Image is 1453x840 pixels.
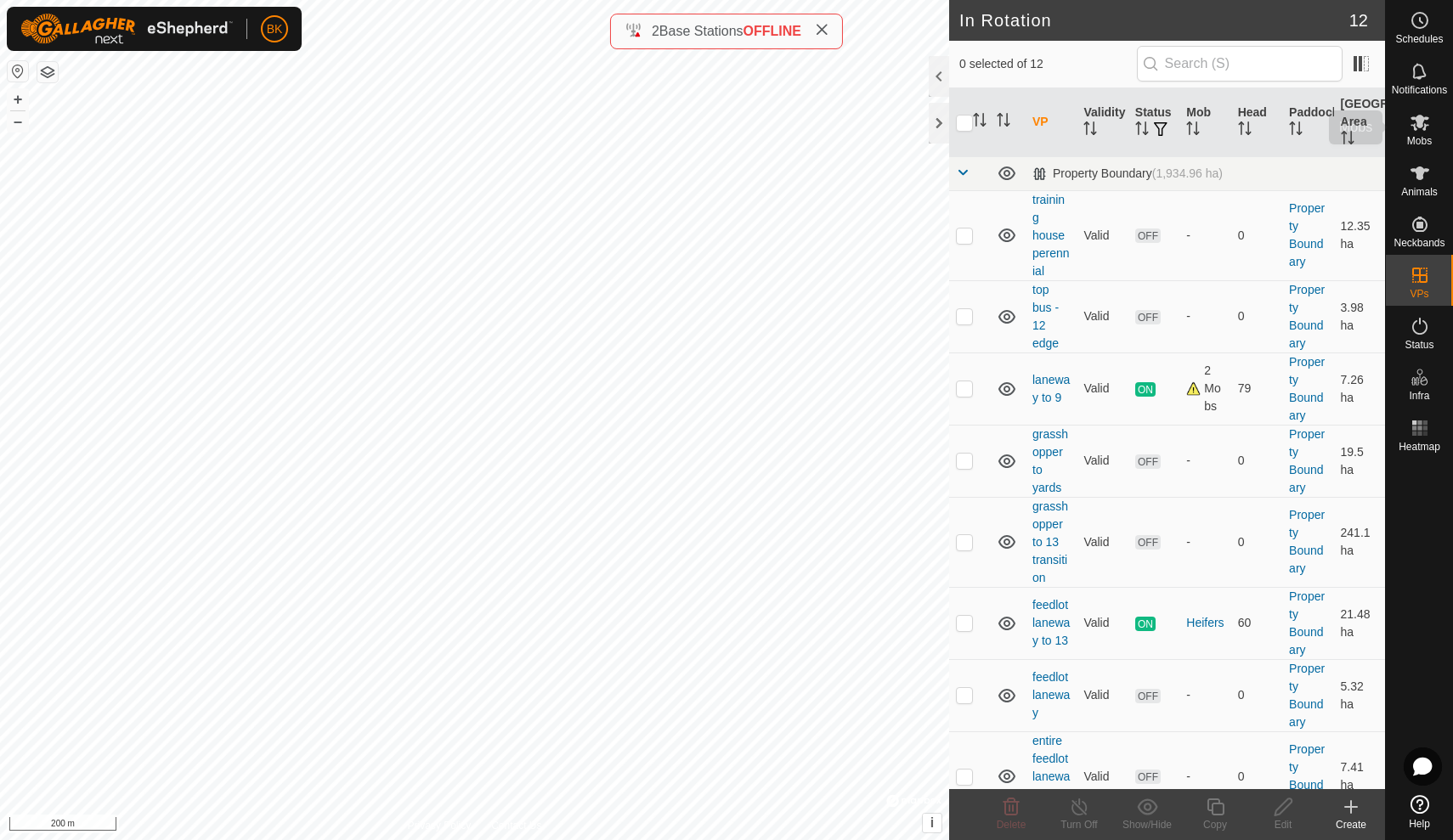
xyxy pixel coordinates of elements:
[973,116,987,129] p-sorticon: Activate to sort
[491,818,541,833] a: Contact Us
[1077,659,1128,731] td: Valid
[1152,166,1223,180] span: (1,934.96 ha)
[1231,280,1282,352] td: 0
[1186,614,1224,632] div: Heifers
[1231,587,1282,659] td: 60
[1186,307,1224,325] div: -
[1179,88,1230,157] th: Mob
[1341,133,1354,147] p-sorticon: Activate to sort
[1289,662,1325,729] a: Property Boundary
[1135,689,1161,703] span: OFF
[1334,88,1385,157] th: [GEOGRAPHIC_DATA] Area
[1077,280,1128,352] td: Valid
[1135,124,1149,138] p-sorticon: Activate to sort
[1186,533,1224,551] div: -
[20,14,233,44] img: Gallagher Logo
[1186,686,1224,704] div: -
[1289,589,1325,657] a: Property Boundary
[1032,499,1068,584] a: grasshopper to 13 transition
[1231,497,1282,587] td: 0
[1186,452,1224,470] div: -
[1394,238,1445,248] span: Neckbands
[1077,587,1128,659] td: Valid
[1334,190,1385,280] td: 12.35 ha
[1410,289,1428,299] span: VPs
[1409,819,1430,829] span: Help
[1334,731,1385,821] td: 7.41 ha
[1407,136,1432,146] span: Mobs
[1186,227,1224,245] div: -
[1077,88,1128,157] th: Validity
[1238,124,1252,138] p-sorticon: Activate to sort
[1289,355,1325,422] a: Property Boundary
[1032,598,1070,647] a: feedlot laneway to 13
[659,24,743,38] span: Base Stations
[1026,88,1077,157] th: VP
[1334,659,1385,731] td: 5.32 ha
[923,814,941,832] button: i
[1083,124,1097,138] p-sorticon: Activate to sort
[1289,427,1325,494] a: Property Boundary
[1077,425,1128,497] td: Valid
[1334,587,1385,659] td: 21.48 ha
[1077,731,1128,821] td: Valid
[1249,817,1317,832] div: Edit
[1349,8,1368,33] span: 12
[1135,617,1156,631] span: ON
[1113,817,1181,832] div: Show/Hide
[1405,340,1433,350] span: Status
[1289,508,1325,575] a: Property Boundary
[1231,88,1282,157] th: Head
[1409,391,1429,401] span: Infra
[1032,166,1223,181] div: Property Boundary
[959,55,1137,73] span: 0 selected of 12
[1231,731,1282,821] td: 0
[8,89,28,110] button: +
[1077,497,1128,587] td: Valid
[1334,425,1385,497] td: 19.5 ha
[1045,817,1113,832] div: Turn Off
[1289,124,1303,138] p-sorticon: Activate to sort
[930,815,934,830] span: i
[267,20,283,38] span: BK
[1135,382,1156,397] span: ON
[1386,788,1453,836] a: Help
[1186,124,1200,138] p-sorticon: Activate to sort
[1186,768,1224,786] div: -
[37,62,58,82] button: Map Layers
[1077,352,1128,425] td: Valid
[8,111,28,132] button: –
[1032,373,1070,404] a: laneway to 9
[1135,454,1161,469] span: OFF
[1334,497,1385,587] td: 241.1 ha
[1231,352,1282,425] td: 79
[1401,187,1438,197] span: Animals
[8,61,28,82] button: Reset Map
[1135,770,1161,784] span: OFF
[1032,427,1068,494] a: grasshopper to yards
[1032,193,1070,278] a: training house perennial
[1135,535,1161,550] span: OFF
[1334,352,1385,425] td: 7.26 ha
[1032,283,1059,350] a: top bus - 12 edge
[1317,817,1385,832] div: Create
[1032,670,1070,719] a: feedlot laneway
[1135,228,1161,243] span: OFF
[1135,310,1161,324] span: OFF
[652,24,659,38] span: 2
[997,116,1010,129] p-sorticon: Activate to sort
[1181,817,1249,832] div: Copy
[1186,362,1224,415] div: 2 Mobs
[1077,190,1128,280] td: Valid
[1231,659,1282,731] td: 0
[959,10,1349,31] h2: In Rotation
[1289,283,1325,350] a: Property Boundary
[1137,46,1343,82] input: Search (S)
[1399,442,1440,452] span: Heatmap
[997,819,1026,831] span: Delete
[743,24,801,38] span: OFFLINE
[1282,88,1333,157] th: Paddock
[1231,190,1282,280] td: 0
[1128,88,1179,157] th: Status
[1032,734,1070,819] a: entire feedlot laneway inc yards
